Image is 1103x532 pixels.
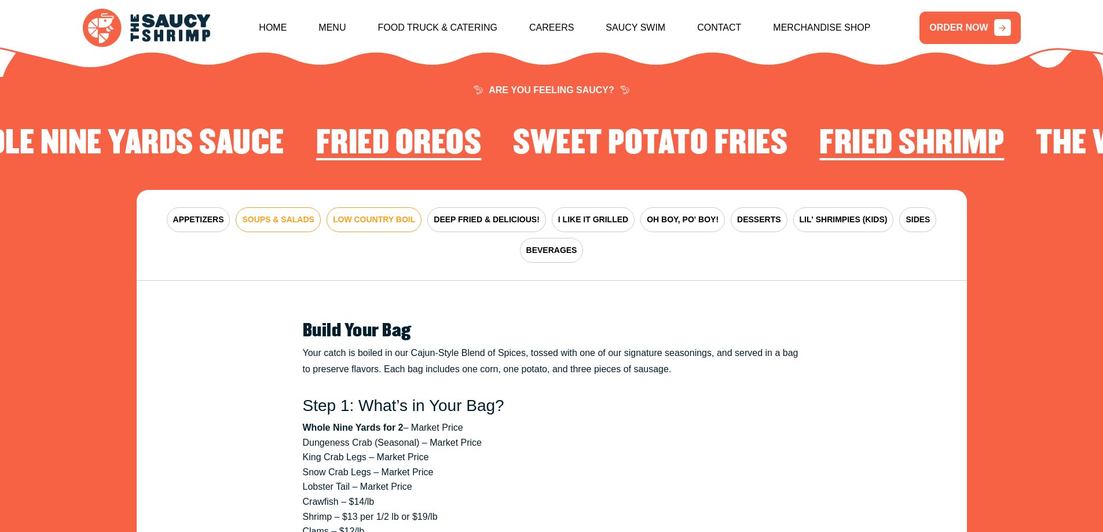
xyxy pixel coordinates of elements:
h2: Fried Oreos [316,126,482,162]
a: Menu [318,3,346,53]
li: Lobster Tail – Market Price [303,479,801,494]
h2: Sweet Potato Fries [513,126,787,162]
li: King Crab Legs – Market Price [303,450,801,465]
p: Your catch is boiled in our Cajun-Style Blend of Spices, tossed with one of our signature seasoni... [303,345,801,377]
a: Merchandise Shop [773,3,870,53]
a: ORDER NOW [919,12,1020,44]
a: Careers [529,3,574,53]
strong: Whole Nine Yards for 2 [303,423,404,432]
button: LIL' SHRIMPIES (KIDS) [793,207,894,232]
span: ARE YOU FEELING SAUCY? [474,86,629,95]
li: 3 of 4 [316,126,482,166]
img: logo [83,9,210,47]
li: Shrimp – $13 per 1/2 lb or $19/lb [303,509,801,524]
li: Crawfish – $14/lb [303,494,801,509]
button: SIDES [899,207,936,232]
li: – Market Price [303,420,801,435]
span: OH BOY, PO' BOY! [647,214,719,226]
a: Contact [697,3,741,53]
button: SOUPS & SALADS [236,207,320,232]
span: I LIKE IT GRILLED [558,214,628,226]
span: LOW COUNTRY BOIL [333,214,415,226]
h2: Build Your Bag [303,321,801,341]
span: APPETIZERS [173,214,224,226]
a: Saucy Swim [606,3,665,53]
button: APPETIZERS [167,207,230,232]
a: Home [259,3,287,53]
button: OH BOY, PO' BOY! [640,207,725,232]
button: I LIKE IT GRILLED [552,207,635,232]
li: Dungeness Crab (Seasonal) – Market Price [303,435,801,450]
span: DEEP FRIED & DELICIOUS! [434,214,540,226]
h2: Fried Shrimp [819,126,1004,162]
li: Snow Crab Legs – Market Price [303,465,801,480]
h3: Step 1: What’s in Your Bag? [303,396,801,416]
span: DESSERTS [737,214,780,226]
span: SOUPS & SALADS [242,214,314,226]
button: BEVERAGES [520,238,584,263]
span: SIDES [906,214,930,226]
span: BEVERAGES [526,244,577,256]
button: DESSERTS [731,207,787,232]
span: LIL' SHRIMPIES (KIDS) [800,214,888,226]
button: DEEP FRIED & DELICIOUS! [427,207,546,232]
li: 4 of 4 [513,126,787,166]
a: Food Truck & Catering [378,3,497,53]
button: LOW COUNTRY BOIL [327,207,422,232]
li: 1 of 4 [819,126,1004,166]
